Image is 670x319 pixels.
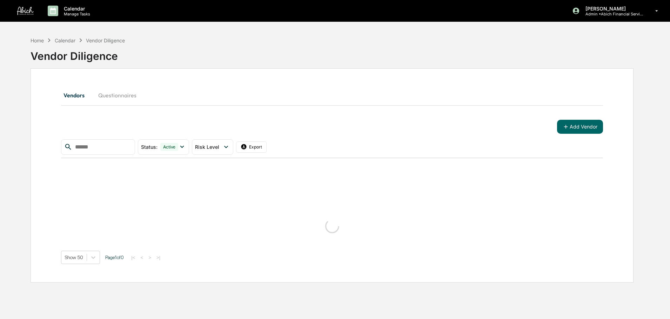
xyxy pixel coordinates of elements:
button: > [146,255,153,261]
div: Vendor Diligence [31,44,634,62]
button: Add Vendor [557,120,603,134]
button: Export [236,141,267,153]
p: [PERSON_NAME] [580,6,645,12]
span: Risk Level [195,144,219,150]
span: Page 1 of 0 [105,255,124,260]
img: logo [17,7,34,15]
p: Manage Tasks [58,12,94,16]
p: Admin • Abich Financial Services [580,12,645,16]
button: Questionnaires [93,87,142,104]
button: < [138,255,145,261]
span: Status : [141,144,158,150]
button: |< [129,255,137,261]
button: Vendors [61,87,93,104]
p: Calendar [58,6,94,12]
div: secondary tabs example [61,87,603,104]
button: >| [154,255,162,261]
div: Active [160,143,179,151]
div: Calendar [55,37,75,43]
div: Home [31,37,44,43]
div: Vendor Diligence [86,37,125,43]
